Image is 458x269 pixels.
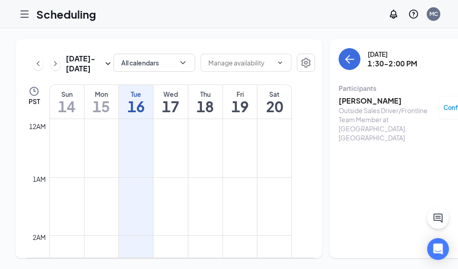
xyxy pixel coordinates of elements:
[84,85,118,119] a: September 15, 2025
[223,99,257,114] h1: 19
[188,90,222,99] div: Thu
[29,86,39,97] svg: Clock
[223,90,257,99] div: Fri
[188,99,222,114] h1: 18
[50,57,60,70] button: ChevronRight
[297,54,315,74] a: Settings
[50,85,84,119] a: September 14, 2025
[408,9,419,20] svg: QuestionInfo
[33,57,43,70] button: ChevronLeft
[368,59,417,69] h3: 1:30-2:00 PM
[119,99,153,114] h1: 16
[344,54,355,65] svg: ArrowLeft
[119,85,153,119] a: September 16, 2025
[84,90,118,99] div: Mon
[103,58,113,69] svg: SmallChevronDown
[84,99,118,114] h1: 15
[427,207,449,229] button: ChatActive
[257,99,291,114] h1: 20
[368,50,417,59] div: [DATE]
[153,90,187,99] div: Wed
[119,90,153,99] div: Tue
[178,58,187,67] svg: ChevronDown
[66,54,103,74] h3: [DATE] - [DATE]
[36,6,96,22] h1: Scheduling
[208,58,273,68] input: Manage availability
[297,54,315,72] button: Settings
[50,99,84,114] h1: 14
[433,213,443,224] svg: ChatActive
[429,10,438,18] div: MC
[27,121,48,131] div: 12am
[153,85,187,119] a: September 17, 2025
[339,48,360,70] button: back-button
[257,90,291,99] div: Sat
[31,174,48,184] div: 1am
[276,59,284,66] svg: ChevronDown
[51,58,60,69] svg: ChevronRight
[113,54,195,72] button: All calendarsChevronDown
[339,96,434,106] h3: [PERSON_NAME]
[388,9,399,20] svg: Notifications
[29,97,40,106] span: PST
[339,106,434,142] div: Outside Sales Driver/Frontline Team Member at [GEOGRAPHIC_DATA], [GEOGRAPHIC_DATA]
[188,85,222,119] a: September 18, 2025
[153,99,187,114] h1: 17
[427,238,449,260] div: Open Intercom Messenger
[300,57,311,68] svg: Settings
[50,90,84,99] div: Sun
[31,232,48,242] div: 2am
[223,85,257,119] a: September 19, 2025
[19,9,30,20] svg: Hamburger
[34,58,43,69] svg: ChevronLeft
[257,85,291,119] a: September 20, 2025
